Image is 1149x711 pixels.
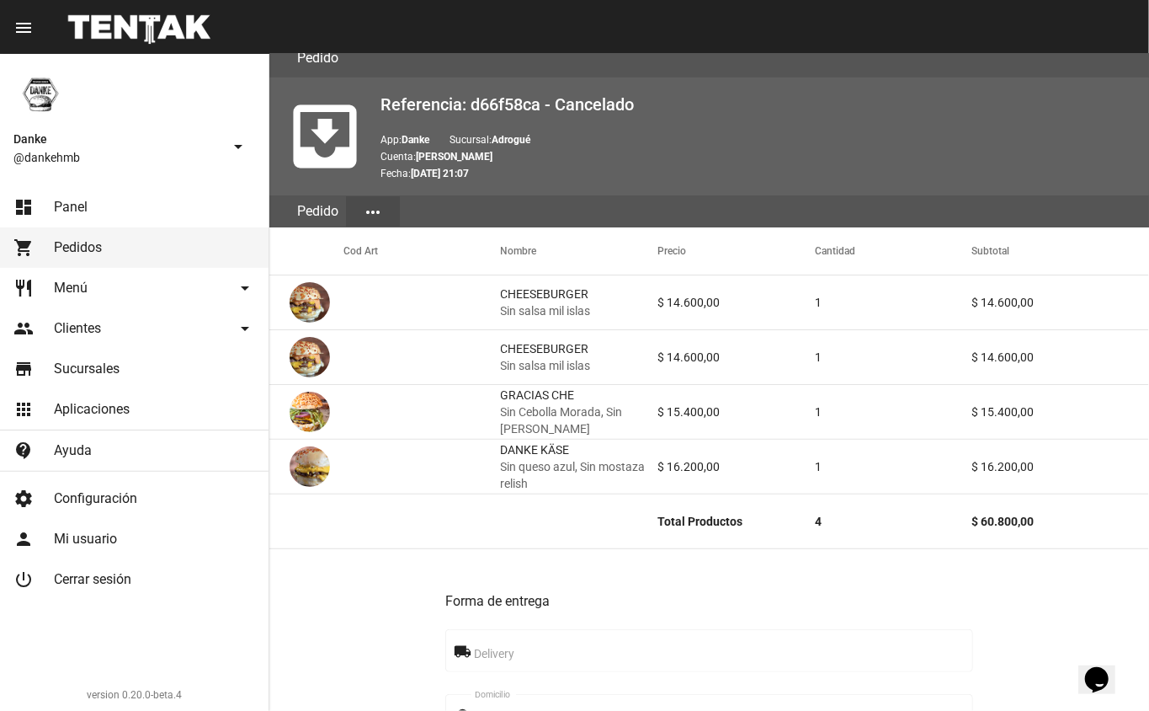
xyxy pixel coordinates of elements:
[235,318,255,339] mat-icon: arrow_drop_down
[657,385,815,439] mat-cell: $ 15.400,00
[13,278,34,298] mat-icon: restaurant
[13,18,34,38] mat-icon: menu
[13,399,34,420] mat-icon: apps
[501,302,591,319] span: Sin salsa mil islas
[13,489,34,509] mat-icon: settings
[13,529,34,549] mat-icon: person
[501,357,591,374] span: Sin salsa mil islas
[501,441,658,492] div: DANKE KÄSE
[13,149,221,166] span: @dankehmb
[657,440,815,494] mat-cell: $ 16.200,00
[13,129,221,149] span: Danke
[13,238,34,258] mat-icon: shopping_cart
[54,401,130,418] span: Aplicaciones
[13,197,34,217] mat-icon: dashboard
[13,569,34,590] mat-icon: power_settings_new
[54,320,101,337] span: Clientes
[501,404,658,437] span: Sin Cebolla Morada, Sin [PERSON_NAME]
[235,278,255,298] mat-icon: arrow_drop_down
[13,318,34,339] mat-icon: people
[445,590,973,613] h3: Forma de entrega
[290,282,330,323] img: eb7e7812-101c-4ce3-b4d5-6061c3a10de0.png
[1078,644,1132,694] iframe: chat widget
[815,440,972,494] mat-cell: 1
[13,687,255,703] div: version 0.20.0-beta.4
[657,494,815,548] mat-cell: Total Productos
[971,440,1149,494] mat-cell: $ 16.200,00
[380,91,1136,118] h2: Referencia: d66f58ca - Cancelado
[657,330,815,384] mat-cell: $ 14.600,00
[363,202,383,222] mat-icon: more_horiz
[290,446,330,487] img: 2b596d90-570e-4ac5-a3d8-dee56aff8087.png
[380,165,1136,182] p: Fecha:
[54,199,88,216] span: Panel
[13,359,34,379] mat-icon: store
[54,571,131,588] span: Cerrar sesión
[501,458,658,492] span: Sin queso azul, Sin mostaza relish
[492,134,530,146] b: Adrogué
[228,136,248,157] mat-icon: arrow_drop_down
[343,227,501,275] mat-header-cell: Cod Art
[54,531,117,548] span: Mi usuario
[411,168,469,179] b: [DATE] 21:07
[54,490,137,507] span: Configuración
[815,385,972,439] mat-cell: 1
[54,361,120,377] span: Sucursales
[290,195,346,227] div: Pedido
[297,46,338,70] h3: Pedido
[290,392,330,432] img: f44e3677-93e0-45e7-9b22-8afb0cb9c0b5.png
[971,227,1149,275] mat-header-cell: Subtotal
[815,275,972,329] mat-cell: 1
[290,337,330,377] img: eb7e7812-101c-4ce3-b4d5-6061c3a10de0.png
[815,330,972,384] mat-cell: 1
[815,494,972,548] mat-cell: 4
[971,275,1149,329] mat-cell: $ 14.600,00
[501,387,658,437] div: GRACIAS CHE
[416,151,492,163] b: [PERSON_NAME]
[346,196,400,227] button: Elegir sección
[501,340,591,374] div: CHEESEBURGER
[380,148,1136,165] p: Cuenta:
[657,275,815,329] mat-cell: $ 14.600,00
[402,134,429,146] b: Danke
[13,67,67,121] img: 1d4517d0-56da-456b-81f5-6111ccf01445.png
[501,227,658,275] mat-header-cell: Nombre
[54,280,88,297] span: Menú
[971,385,1149,439] mat-cell: $ 15.400,00
[283,94,367,179] mat-icon: move_to_inbox
[54,442,92,459] span: Ayuda
[455,642,475,662] mat-icon: local_shipping
[13,441,34,461] mat-icon: contact_support
[380,131,1136,148] p: App: Sucursal:
[971,330,1149,384] mat-cell: $ 14.600,00
[501,286,591,319] div: CHEESEBURGER
[815,227,972,275] mat-header-cell: Cantidad
[657,227,815,275] mat-header-cell: Precio
[54,239,102,256] span: Pedidos
[971,494,1149,548] mat-cell: $ 60.800,00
